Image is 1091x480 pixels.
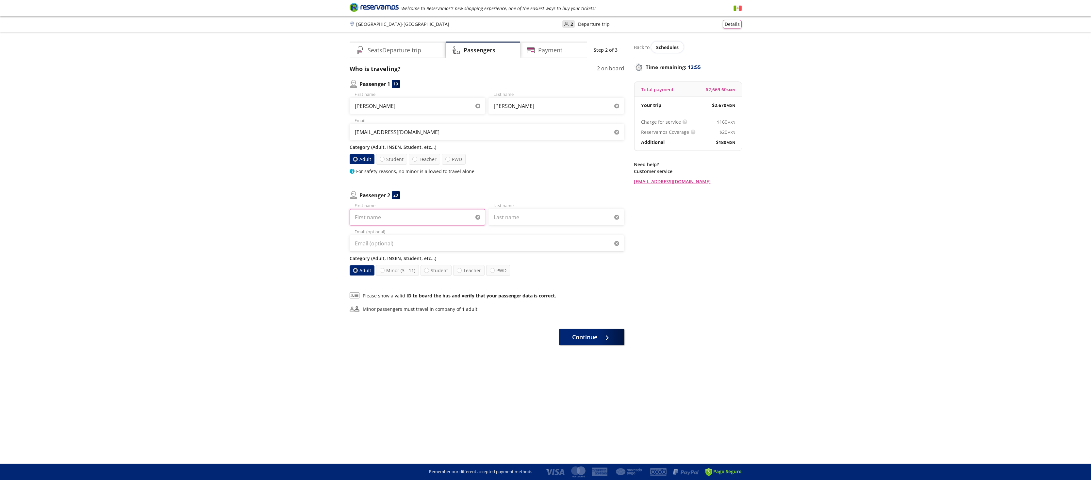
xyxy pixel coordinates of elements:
[641,102,661,109] p: Your trip
[350,2,399,14] a: Brand Logo
[368,46,421,55] h4: Seats Departure trip
[578,21,610,27] p: Departure trip
[356,21,449,27] p: [GEOGRAPHIC_DATA] - [GEOGRAPHIC_DATA]
[641,118,681,125] p: Charge for service
[488,98,624,114] input: Last name
[688,63,701,71] span: 12:55
[723,20,742,28] button: Details
[363,292,556,299] p: Please show a valid
[350,144,624,151] p: Category (Adult, INSEN, Student, etc...)
[726,140,735,145] small: MXN
[712,102,735,109] span: $ 2,670
[359,80,390,88] p: Passenger 1
[429,469,532,475] p: Remember our different accepted payment methods
[350,255,624,262] p: Category (Adult, INSEN, Student, etc...)
[706,86,735,93] span: $ 2,669.60
[350,235,624,252] input: Email (optional)
[349,154,374,164] label: Adult
[727,120,735,125] small: MXN
[406,293,556,299] b: ID to board the bus and verify that your passenger data is correct.
[597,64,624,73] p: 2 on board
[634,62,742,72] p: Time remaining :
[716,139,735,146] span: $ 180
[727,130,735,135] small: MXN
[656,44,679,50] span: Schedules
[376,265,419,276] label: Minor (3 - 11)
[570,21,573,27] p: 2
[349,265,374,276] label: Adult
[727,87,735,92] small: MXN
[486,265,510,276] label: PWD
[453,265,485,276] label: Teacher
[356,168,474,175] p: For safety reasons, no minor is allowed to travel alone
[634,44,650,51] p: Back to
[641,86,674,93] p: Total payment
[719,129,735,135] span: $ 20
[350,209,485,225] input: First name
[392,80,400,88] div: 19
[538,46,562,55] h4: Payment
[359,191,390,199] p: Passenger 2
[350,2,399,12] i: Brand Logo
[572,333,597,342] span: Continue
[350,98,485,114] input: First name
[376,154,407,165] label: Student
[734,4,742,12] button: Español
[634,168,742,175] p: Customer service
[641,139,665,146] p: Additional
[594,46,618,53] p: Step 2 of 3
[634,178,742,185] a: [EMAIL_ADDRESS][DOMAIN_NAME]
[350,124,624,140] input: Email
[726,103,735,108] small: MXN
[442,154,466,165] label: PWD
[559,329,624,345] button: Continue
[488,209,624,225] input: Last name
[634,42,742,53] div: Back to schedules
[409,154,440,165] label: Teacher
[350,64,401,73] p: Who is traveling?
[363,306,477,312] div: Minor passengers must travel in company of 1 adult
[634,161,742,168] p: Need help?
[717,118,735,125] span: $ 160
[464,46,495,55] h4: Passengers
[392,191,400,199] div: 20
[421,265,452,276] label: Student
[641,129,689,135] p: Reservamos Coverage
[401,5,596,11] em: Welcome to Reservamos's new shopping experience, one of the easiest ways to buy your tickets!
